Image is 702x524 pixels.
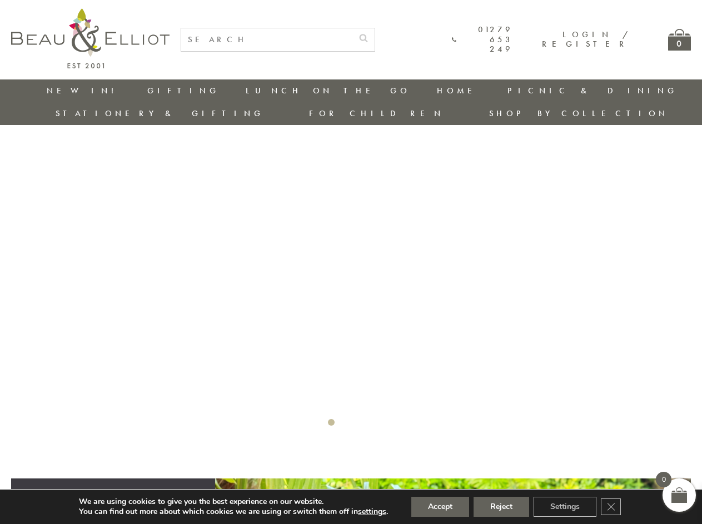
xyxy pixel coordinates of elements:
button: Settings [534,497,596,517]
button: settings [358,507,386,517]
input: SEARCH [181,28,352,51]
a: Picnic & Dining [507,85,678,96]
a: For Children [309,108,444,119]
a: New in! [47,85,121,96]
span: 0 [656,472,671,487]
a: 01279 653 249 [452,25,513,54]
a: 0 [668,29,691,51]
a: Stationery & Gifting [56,108,264,119]
p: You can find out more about which cookies we are using or switch them off in . [79,507,388,517]
button: Close GDPR Cookie Banner [601,498,621,515]
p: We are using cookies to give you the best experience on our website. [79,497,388,507]
a: Lunch On The Go [246,85,410,96]
img: logo [11,8,170,68]
button: Reject [474,497,529,517]
a: Login / Register [542,29,629,49]
a: Home [437,85,481,96]
button: Accept [411,497,469,517]
a: Gifting [147,85,220,96]
a: Shop by collection [489,108,669,119]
